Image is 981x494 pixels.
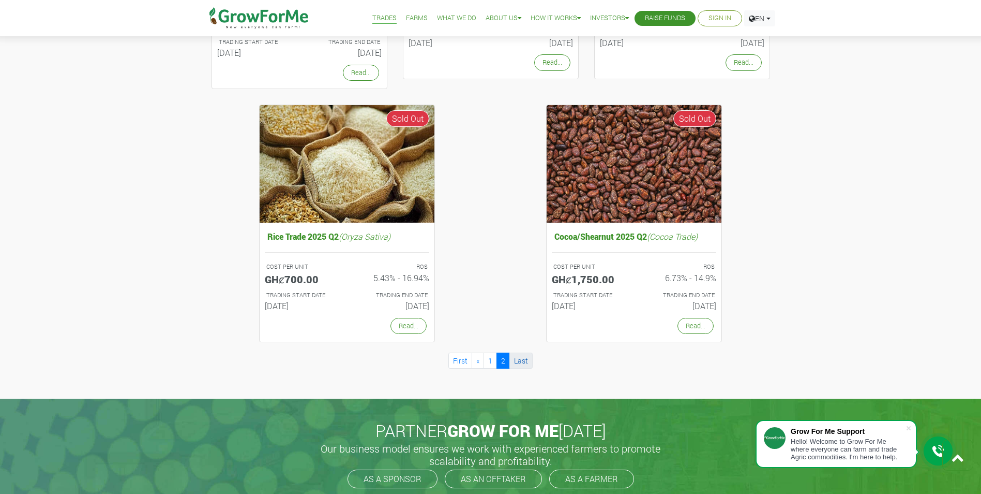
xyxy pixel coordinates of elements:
h5: Cocoa/Shearnut 2025 Q2 [552,229,716,244]
p: Estimated Trading Start Date [553,291,625,300]
h2: PARTNER [DATE] [208,421,774,441]
p: COST PER UNIT [266,263,338,271]
a: How it Works [531,13,581,24]
h5: GHȼ1,750.00 [552,273,626,285]
a: Read... [677,318,714,334]
h5: Rice Trade 2025 Q2 [265,229,429,244]
a: Read... [343,65,379,81]
h6: [DATE] [690,38,764,48]
i: (Cocoa Trade) [647,231,698,242]
h6: 6.73% - 14.9% [642,273,716,283]
img: growforme image [547,105,721,223]
img: growforme image [260,105,434,223]
a: Investors [590,13,629,24]
h6: 5.43% - 16.94% [355,273,429,283]
i: (Oryza Sativa) [339,231,390,242]
h6: [DATE] [307,48,382,57]
h5: Our business model ensures we work with experienced farmers to promote scalability and profitabil... [310,442,672,467]
nav: Page Navigation [212,353,770,369]
a: What We Do [437,13,476,24]
span: Sold Out [673,110,716,127]
a: Read... [390,318,427,334]
a: Rice Trade 2025 Q2(Oryza Sativa) COST PER UNIT GHȼ700.00 ROS 5.43% - 16.94% TRADING START DATE [D... [265,229,429,315]
a: Farms [406,13,428,24]
h6: [DATE] [409,38,483,48]
a: Sign In [708,13,731,24]
h6: [DATE] [642,301,716,311]
a: Trades [372,13,397,24]
h6: [DATE] [355,301,429,311]
a: AS A FARMER [549,470,634,488]
span: GROW FOR ME [447,419,559,442]
p: Estimated Trading Start Date [266,291,338,300]
a: AS A SPONSOR [348,470,437,488]
span: Sold Out [386,110,429,127]
p: ROS [643,263,715,271]
div: Hello! Welcome to Grow For Me where everyone can farm and trade Agric commodities. I'm here to help. [791,438,905,461]
p: Estimated Trading End Date [356,291,428,300]
a: Read... [534,54,570,70]
p: Estimated Trading Start Date [219,38,290,47]
p: COST PER UNIT [553,263,625,271]
a: Last [509,353,533,369]
a: 2 [496,353,510,369]
h5: GHȼ700.00 [265,273,339,285]
a: About Us [486,13,521,24]
a: Raise Funds [645,13,685,24]
div: Grow For Me Support [791,427,905,435]
span: « [476,356,479,366]
a: AS AN OFFTAKER [445,470,542,488]
a: Read... [726,54,762,70]
p: Estimated Trading End Date [643,291,715,300]
h6: [DATE] [217,48,292,57]
h6: [DATE] [600,38,674,48]
h6: [DATE] [552,301,626,311]
p: Estimated Trading End Date [309,38,380,47]
p: ROS [356,263,428,271]
a: EN [744,10,775,26]
a: Cocoa/Shearnut 2025 Q2(Cocoa Trade) COST PER UNIT GHȼ1,750.00 ROS 6.73% - 14.9% TRADING START DAT... [552,229,716,315]
a: 1 [484,353,497,369]
h6: [DATE] [499,38,573,48]
h6: [DATE] [265,301,339,311]
a: First [448,353,472,369]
